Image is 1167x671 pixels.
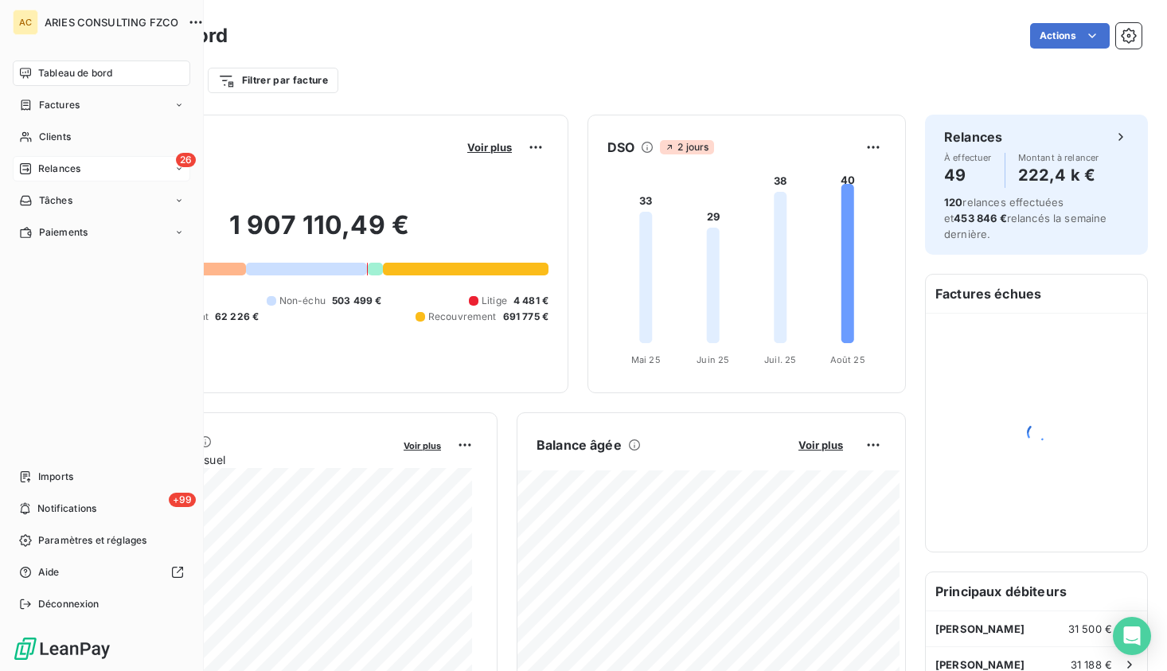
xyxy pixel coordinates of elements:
[404,440,441,451] span: Voir plus
[38,66,112,80] span: Tableau de bord
[332,294,381,308] span: 503 499 €
[39,193,72,208] span: Tâches
[482,294,507,308] span: Litige
[38,470,73,484] span: Imports
[38,597,100,611] span: Déconnexion
[45,16,178,29] span: ARIES CONSULTING FZCO
[607,138,634,157] h6: DSO
[13,92,190,118] a: Factures
[798,439,843,451] span: Voir plus
[537,435,622,454] h6: Balance âgée
[13,636,111,661] img: Logo LeanPay
[935,658,1025,671] span: [PERSON_NAME]
[13,60,190,86] a: Tableau de bord
[1113,617,1151,655] div: Open Intercom Messenger
[660,140,713,154] span: 2 jours
[764,354,796,365] tspan: Juil. 25
[13,560,190,585] a: Aide
[399,438,446,452] button: Voir plus
[944,153,992,162] span: À effectuer
[944,162,992,188] h4: 49
[463,140,517,154] button: Voir plus
[503,310,548,324] span: 691 775 €
[428,310,497,324] span: Recouvrement
[38,565,60,579] span: Aide
[1018,162,1099,188] h4: 222,4 k €
[279,294,326,308] span: Non-échu
[38,533,146,548] span: Paramètres et réglages
[90,209,548,257] h2: 1 907 110,49 €
[90,451,392,468] span: Chiffre d'affaires mensuel
[13,464,190,490] a: Imports
[13,124,190,150] a: Clients
[944,127,1002,146] h6: Relances
[39,225,88,240] span: Paiements
[954,212,1006,224] span: 453 846 €
[944,196,1107,240] span: relances effectuées et relancés la semaine dernière.
[794,438,848,452] button: Voir plus
[830,354,865,365] tspan: Août 25
[37,501,96,516] span: Notifications
[513,294,548,308] span: 4 481 €
[169,493,196,507] span: +99
[176,153,196,167] span: 26
[467,141,512,154] span: Voir plus
[39,98,80,112] span: Factures
[926,275,1147,313] h6: Factures échues
[1068,622,1112,635] span: 31 500 €
[13,10,38,35] div: AC
[208,68,338,93] button: Filtrer par facture
[13,528,190,553] a: Paramètres et réglages
[631,354,661,365] tspan: Mai 25
[215,310,259,324] span: 62 226 €
[926,572,1147,611] h6: Principaux débiteurs
[697,354,729,365] tspan: Juin 25
[13,220,190,245] a: Paiements
[13,156,190,181] a: 26Relances
[944,196,962,209] span: 120
[935,622,1025,635] span: [PERSON_NAME]
[1030,23,1110,49] button: Actions
[13,188,190,213] a: Tâches
[39,130,71,144] span: Clients
[1018,153,1099,162] span: Montant à relancer
[38,162,80,176] span: Relances
[1071,658,1112,671] span: 31 188 €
